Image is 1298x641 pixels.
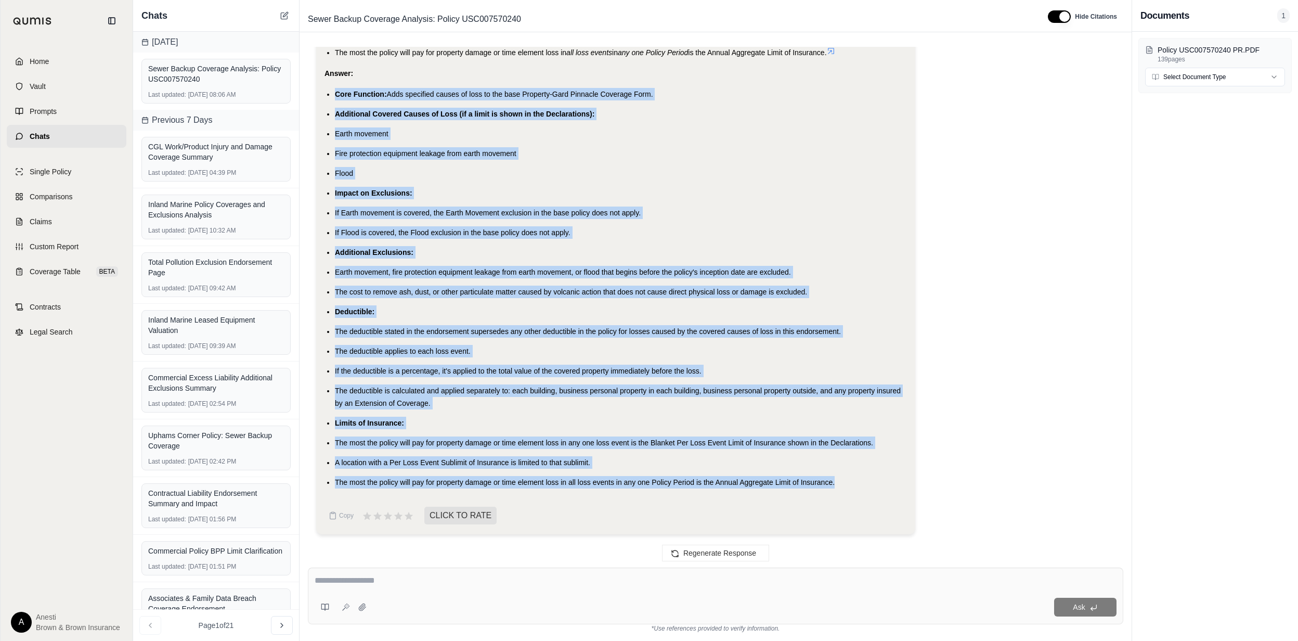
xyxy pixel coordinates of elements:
[103,12,120,29] button: Collapse sidebar
[1158,55,1285,63] p: 139 pages
[148,373,284,393] div: Commercial Excess Liability Additional Exclusions Summary
[7,50,126,73] a: Home
[335,228,570,237] span: If Flood is covered, the Flood exclusion in the base policy does not apply.
[96,266,118,277] span: BETA
[30,327,73,337] span: Legal Search
[148,562,186,571] span: Last updated:
[335,268,791,276] span: Earth movement, fire protection equipment leakage from earth movement, or flood that begins befor...
[278,9,291,22] button: New Chat
[30,81,46,92] span: Vault
[30,131,50,142] span: Chats
[148,593,284,614] div: Associates & Family Data Breach Coverage Endorsement
[7,210,126,233] a: Claims
[36,622,120,633] span: Brown & Brown Insurance
[335,327,841,336] span: The deductible stated in the endorsement supersedes any other deductible in the policy for losses...
[335,48,566,57] span: The most the policy will pay for property damage or time element loss in
[335,307,374,316] span: Deductible:
[199,620,234,631] span: Page 1 of 21
[618,48,688,57] span: any one Policy Period
[7,100,126,123] a: Prompts
[148,142,284,162] div: CGL Work/Product Injury and Damage Coverage Summary
[30,216,52,227] span: Claims
[683,549,756,557] span: Regenerate Response
[7,320,126,343] a: Legal Search
[30,56,49,67] span: Home
[335,288,807,296] span: The cost to remove ash, dust, or other particulate matter caused by volcanic action that does not...
[7,296,126,318] a: Contracts
[7,125,126,148] a: Chats
[335,189,412,197] span: Impact on Exclusions:
[7,185,126,208] a: Comparisons
[566,48,612,57] span: all loss events
[7,75,126,98] a: Vault
[335,248,413,257] span: Additional Exclusions:
[13,17,52,25] img: Qumis Logo
[335,209,641,217] span: If Earth movement is covered, the Earth Movement exclusion in the base policy does not apply.
[30,106,57,117] span: Prompts
[335,367,702,375] span: If the deductible is a percentage, it's applied to the total value of the covered property immedi...
[335,458,590,467] span: A location with a Per Loss Event Sublimit of Insurance is limited to that sublimit.
[148,515,186,523] span: Last updated:
[1054,598,1117,617] button: Ask
[324,505,358,526] button: Copy
[1145,45,1285,63] button: Policy USC007570240 PR.PDF139pages
[1277,8,1290,23] span: 1
[304,11,1035,28] div: Edit Title
[30,302,61,312] span: Contracts
[148,63,284,84] div: Sewer Backup Coverage Analysis: Policy USC007570240
[612,48,618,57] span: in
[30,191,72,202] span: Comparisons
[148,226,284,235] div: [DATE] 10:32 AM
[148,315,284,336] div: Inland Marine Leased Equipment Valuation
[36,612,120,622] span: Anesti
[324,69,353,78] strong: Answer:
[148,515,284,523] div: [DATE] 01:56 PM
[335,347,471,355] span: The deductible applies to each loss event.
[148,91,284,99] div: [DATE] 08:06 AM
[1073,603,1085,611] span: Ask
[148,284,284,292] div: [DATE] 09:42 AM
[662,545,769,561] button: Regenerate Response
[148,342,284,350] div: [DATE] 09:39 AM
[148,199,284,220] div: Inland Marine Policy Coverages and Exclusions Analysis
[148,457,284,466] div: [DATE] 02:42 PM
[1158,45,1285,55] p: Policy USC007570240 PR.PDF
[308,624,1123,633] div: *Use references provided to verify information.
[133,110,299,131] div: Previous 7 Days
[424,507,497,524] span: CLICK TO RATE
[148,400,186,408] span: Last updated:
[335,90,387,98] span: Core Function:
[1075,12,1117,21] span: Hide Citations
[7,160,126,183] a: Single Policy
[148,430,284,451] div: Uphams Corner Policy: Sewer Backup Coverage
[148,457,186,466] span: Last updated:
[335,419,404,427] span: Limits of Insurance:
[7,260,126,283] a: Coverage TableBETA
[7,235,126,258] a: Custom Report
[335,110,594,118] span: Additional Covered Causes of Loss (if a limit is shown in the Declarations):
[30,241,79,252] span: Custom Report
[387,90,653,98] span: Adds specified causes of loss to the base Property-Gard Pinnacle Coverage Form.
[335,169,353,177] span: Flood
[148,284,186,292] span: Last updated:
[304,11,525,28] span: Sewer Backup Coverage Analysis: Policy USC007570240
[335,149,516,158] span: Fire protection equipment leakage from earth movement
[30,266,81,277] span: Coverage Table
[335,439,873,447] span: The most the policy will pay for property damage or time element loss in any one loss event is th...
[335,387,901,407] span: The deductible is calculated and applied separately to: each building, business personal property...
[141,8,167,23] span: Chats
[148,91,186,99] span: Last updated:
[1140,8,1189,23] h3: Documents
[335,478,835,486] span: The most the policy will pay for property damage or time element loss in all loss events in any o...
[148,257,284,278] div: Total Pollution Exclusion Endorsement Page
[11,612,32,633] div: A
[335,130,388,138] span: Earth movement
[148,546,284,556] div: Commercial Policy BPP Limit Clarification
[30,166,71,177] span: Single Policy
[688,48,826,57] span: is the Annual Aggregate Limit of Insurance.
[148,342,186,350] span: Last updated:
[148,488,284,509] div: Contractual Liability Endorsement Summary and Impact
[339,511,354,520] span: Copy
[148,400,284,408] div: [DATE] 02:54 PM
[148,226,186,235] span: Last updated:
